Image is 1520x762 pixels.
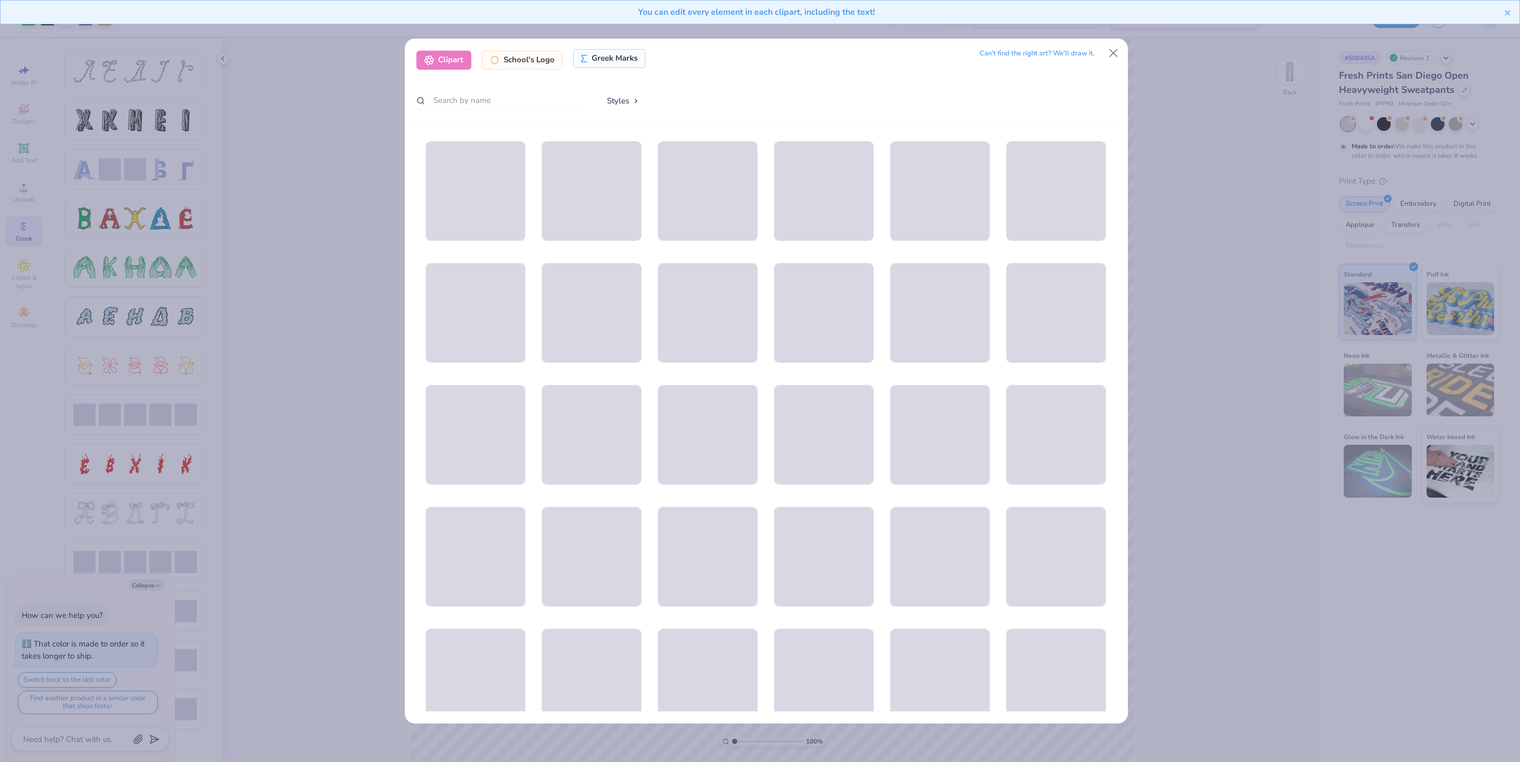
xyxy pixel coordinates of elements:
div: Greek Marks [573,49,645,68]
button: close [1504,6,1512,18]
button: Close [1103,43,1123,63]
button: Styles [596,91,651,111]
div: Clipart [416,51,471,70]
div: Can’t find the right art? We’ll draw it. [980,44,1095,63]
input: Search by name [416,91,585,110]
div: You can edit every element in each clipart, including the text! [8,6,1504,18]
div: School's Logo [482,51,563,70]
